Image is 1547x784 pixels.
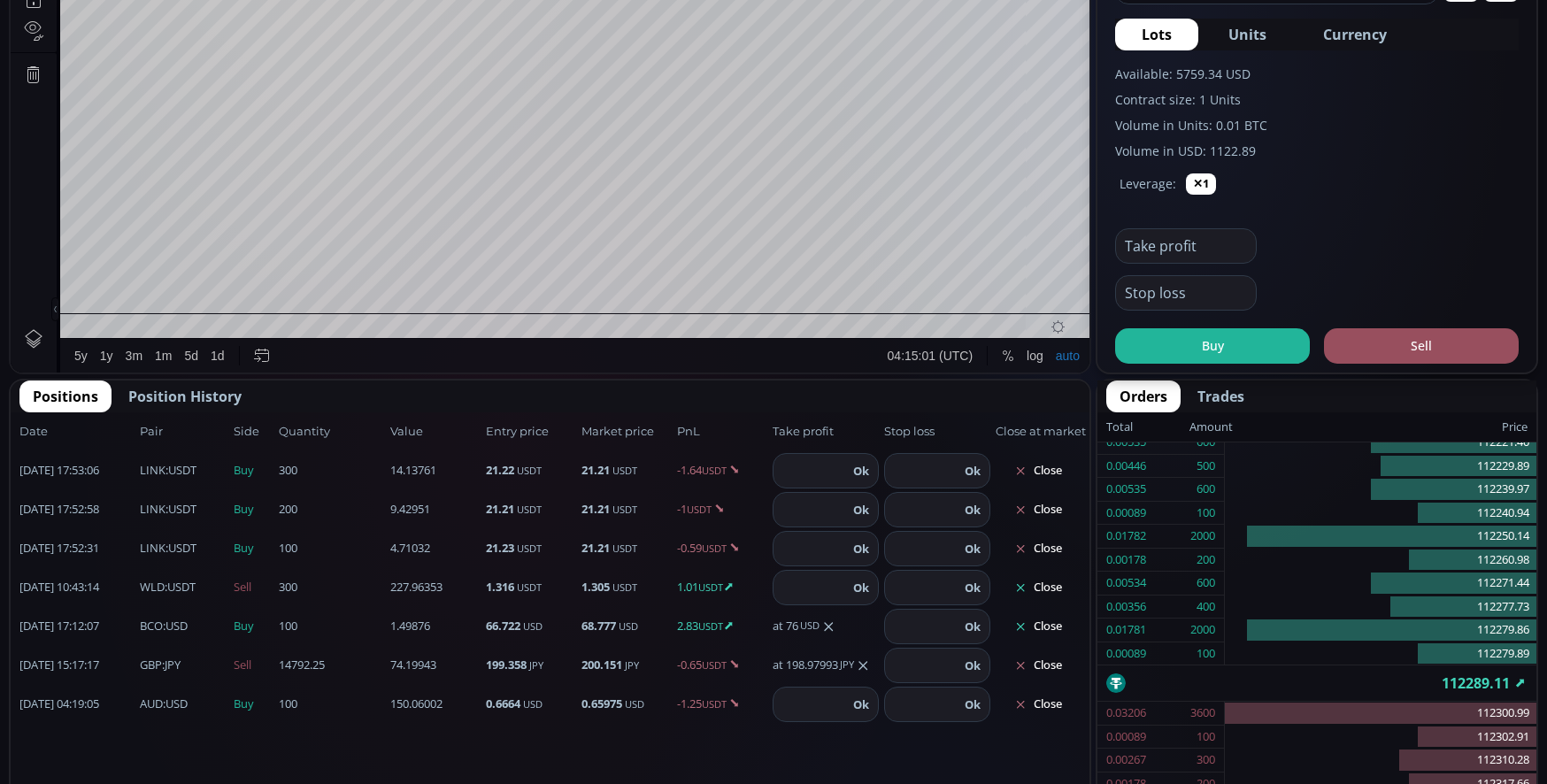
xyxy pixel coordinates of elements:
[625,658,639,672] small: JPY
[238,10,289,24] div: Compare
[996,573,1081,602] button: Close
[58,41,86,57] div: BTC
[279,462,385,480] span: 300
[959,461,986,480] button: Ok
[140,657,162,673] b: GBP
[1225,596,1536,619] div: 112277.73
[330,10,384,24] div: Indicators
[19,380,112,412] button: Positions
[486,540,514,556] b: 21.23
[1197,642,1215,665] div: 100
[58,64,96,77] div: Volume
[1197,572,1215,595] div: 600
[390,423,481,441] span: Value
[19,618,135,635] span: [DATE] 17:12:07
[1184,380,1258,412] button: Trades
[996,651,1081,680] button: Close
[1115,142,1519,160] label: Volume in USD: 1122.89
[279,657,385,674] span: 14792.25
[677,696,767,713] span: -1.25
[1120,174,1176,193] label: Leverage:
[279,540,385,557] span: 100
[1197,502,1215,525] div: 100
[677,579,767,596] span: 1.01
[773,618,879,635] div: at 76
[1297,19,1413,50] button: Currency
[19,540,135,557] span: [DATE] 17:52:31
[390,618,481,635] span: 1.49876
[390,696,481,713] span: 150.06002
[279,696,385,713] span: 100
[702,464,727,477] small: USDT
[840,657,854,673] small: JPY
[234,618,273,635] span: Buy
[581,657,622,673] b: 200.151
[612,503,637,516] small: USDT
[612,580,637,594] small: USDT
[773,657,879,674] div: at 198.97993
[996,534,1081,563] button: Close
[702,658,727,672] small: USDT
[279,579,385,596] span: 300
[1106,619,1146,642] div: 0.01781
[140,540,165,556] b: LINK
[1225,619,1536,642] div: 112279.86
[140,696,163,711] b: AUD
[211,43,220,57] div: O
[1106,572,1146,595] div: 0.00534
[486,618,520,634] b: 66.722
[1197,726,1215,749] div: 100
[1189,416,1233,439] div: Amount
[1190,619,1215,642] div: 2000
[517,503,542,516] small: USDT
[281,43,289,57] div: H
[1233,416,1528,439] div: Price
[612,542,637,555] small: USDT
[1197,455,1215,478] div: 500
[33,386,98,407] span: Positions
[677,618,767,635] span: 2.83
[234,462,273,480] span: Buy
[16,236,30,253] div: 
[523,697,543,711] small: USD
[1225,749,1536,772] div: 112310.28
[959,500,986,519] button: Ok
[486,462,514,478] b: 21.22
[848,461,874,480] button: Ok
[996,690,1081,719] button: Close
[41,725,49,749] div: Hide Drawings Toolbar
[1106,502,1146,525] div: 0.00089
[1120,386,1167,407] span: Orders
[181,41,196,57] div: Market open
[289,43,343,57] div: 113510.23
[959,578,986,597] button: Ok
[581,423,672,441] span: Market price
[19,696,135,713] span: [DATE] 04:19:05
[1225,525,1536,549] div: 112250.14
[1225,502,1536,526] div: 112240.94
[959,656,986,675] button: Ok
[486,579,514,595] b: 1.316
[529,658,543,672] small: JPY
[1106,726,1146,749] div: 0.00089
[19,462,135,480] span: [DATE] 17:53:06
[1106,549,1146,572] div: 0.00178
[486,501,514,517] b: 21.21
[677,657,767,674] span: -0.65
[140,462,196,480] span: :USDT
[426,43,480,57] div: 112289.11
[1197,596,1215,619] div: 400
[517,580,542,594] small: USDT
[959,695,986,714] button: Ok
[1190,702,1215,725] div: 3600
[1142,24,1172,45] span: Lots
[103,64,139,77] div: 3.216K
[350,43,357,57] div: L
[619,619,638,633] small: USD
[581,579,610,595] b: 1.305
[114,41,167,57] div: Bitcoin
[702,697,727,711] small: USDT
[1115,328,1310,364] button: Buy
[848,695,874,714] button: Ok
[1225,572,1536,596] div: 112271.44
